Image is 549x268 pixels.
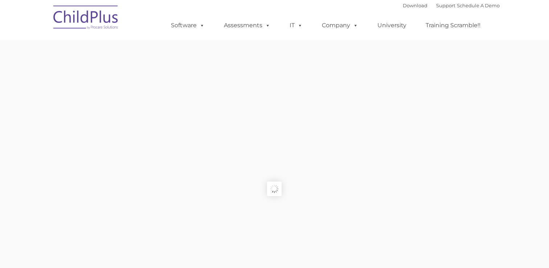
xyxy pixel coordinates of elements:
[282,18,310,33] a: IT
[403,3,500,8] font: |
[315,18,365,33] a: Company
[217,18,278,33] a: Assessments
[164,18,212,33] a: Software
[50,0,122,37] img: ChildPlus by Procare Solutions
[418,18,488,33] a: Training Scramble!!
[370,18,414,33] a: University
[457,3,500,8] a: Schedule A Demo
[436,3,455,8] a: Support
[403,3,427,8] a: Download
